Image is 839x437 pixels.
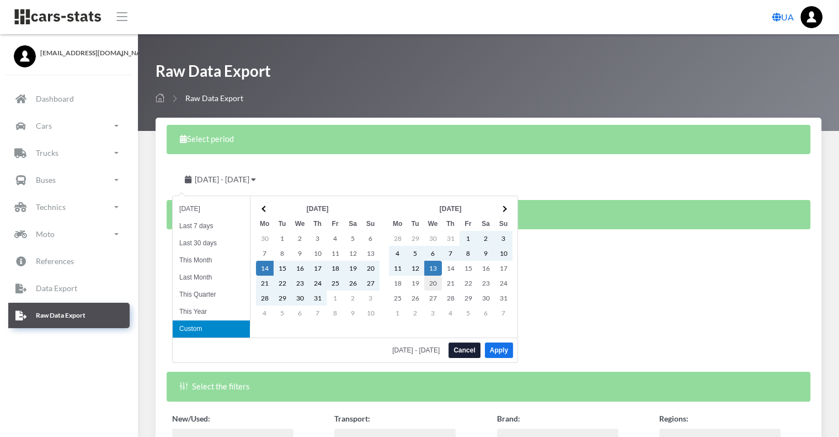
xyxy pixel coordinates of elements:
td: 22 [274,276,291,291]
td: 18 [327,261,344,276]
p: Technics [36,200,66,214]
td: 2 [291,231,309,246]
td: 1 [327,291,344,306]
td: 26 [407,291,424,306]
a: Technics [8,194,130,220]
a: Data Export [8,276,130,301]
td: 5 [407,246,424,261]
td: 30 [256,231,274,246]
td: 24 [309,276,327,291]
td: 12 [407,261,424,276]
label: Brand: [497,413,520,424]
td: 17 [309,261,327,276]
td: 18 [389,276,407,291]
p: Buses [36,173,56,187]
a: Buses [8,167,130,193]
th: Tu [407,216,424,231]
td: 9 [344,306,362,320]
td: 27 [424,291,442,306]
td: 17 [495,261,512,276]
th: Sa [344,216,362,231]
td: 8 [459,246,477,261]
td: 31 [495,291,512,306]
td: 11 [389,261,407,276]
td: 31 [442,231,459,246]
a: References [8,249,130,274]
td: 20 [424,276,442,291]
p: References [36,254,74,268]
label: Regions: [659,413,688,424]
td: 23 [291,276,309,291]
th: Th [442,216,459,231]
span: [EMAIL_ADDRESS][DOMAIN_NAME] [40,48,124,58]
td: 29 [407,231,424,246]
td: 23 [477,276,495,291]
th: We [424,216,442,231]
a: Moto [8,222,130,247]
td: 8 [327,306,344,320]
td: 21 [442,276,459,291]
td: 4 [442,306,459,320]
td: 28 [256,291,274,306]
img: navbar brand [14,8,102,25]
td: 2 [407,306,424,320]
td: 11 [327,246,344,261]
td: 31 [309,291,327,306]
td: 29 [459,291,477,306]
td: 26 [344,276,362,291]
td: 25 [389,291,407,306]
th: Mo [256,216,274,231]
td: 29 [274,291,291,306]
td: 22 [459,276,477,291]
th: Mo [389,216,407,231]
td: 3 [424,306,442,320]
p: Cars [36,119,52,133]
td: 16 [291,261,309,276]
td: 28 [389,231,407,246]
td: 2 [344,291,362,306]
td: 10 [362,306,380,320]
td: 3 [309,231,327,246]
li: [DATE] [173,201,250,218]
th: Th [309,216,327,231]
li: This Month [173,252,250,269]
td: 6 [291,306,309,320]
td: 7 [442,246,459,261]
td: 7 [256,246,274,261]
td: 6 [362,231,380,246]
p: Raw Data Export [36,309,85,322]
span: [DATE] - [DATE] [195,175,249,184]
td: 10 [309,246,327,261]
td: 12 [344,246,362,261]
a: [EMAIL_ADDRESS][DOMAIN_NAME] [14,45,124,58]
td: 19 [344,261,362,276]
td: 1 [274,231,291,246]
button: Apply [485,343,513,358]
td: 24 [495,276,512,291]
img: ... [800,6,822,28]
td: 5 [344,231,362,246]
h1: Raw Data Export [156,61,271,87]
td: 30 [424,231,442,246]
td: 4 [389,246,407,261]
span: [DATE] - [DATE] [392,347,444,354]
td: 13 [362,246,380,261]
td: 4 [256,306,274,320]
th: Sa [477,216,495,231]
th: Su [495,216,512,231]
a: Raw Data Export [8,303,130,328]
td: 25 [327,276,344,291]
div: Select the columns you want to see in the table [167,200,810,229]
td: 27 [362,276,380,291]
span: Raw Data Export [185,93,243,103]
td: 6 [424,246,442,261]
a: Cars [8,113,130,139]
label: New/Used: [172,413,210,424]
td: 3 [362,291,380,306]
td: 21 [256,276,274,291]
td: 9 [291,246,309,261]
td: 7 [495,306,512,320]
td: 20 [362,261,380,276]
a: Dashboard [8,86,130,112]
